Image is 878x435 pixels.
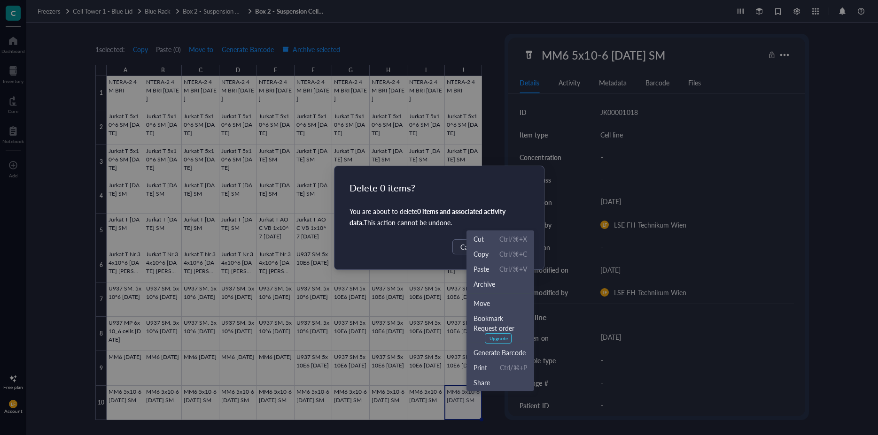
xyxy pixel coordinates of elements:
[474,313,527,323] span: Bookmark
[474,249,489,259] span: Copy
[452,239,488,254] button: Cancel
[474,279,495,289] span: Archive
[500,362,527,373] span: Ctrl/⌘+P
[474,264,489,274] span: Paste
[460,242,480,252] span: Cancel
[474,377,527,388] span: Share
[499,234,527,244] span: Ctrl/⌘+X
[474,347,527,358] span: Generate Barcode
[499,249,527,259] span: Ctrl/⌘+C
[490,336,507,341] div: Upgrade
[350,206,529,228] div: You are about to delete This action cannot be undone.
[474,234,484,244] span: Cut
[474,362,487,373] span: Print
[499,264,527,274] span: Ctrl/⌘+V
[350,181,415,194] div: Delete 0 items?
[474,323,527,343] span: Request order
[474,298,527,308] span: Move
[350,206,505,227] strong: 0 items and associated activity data .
